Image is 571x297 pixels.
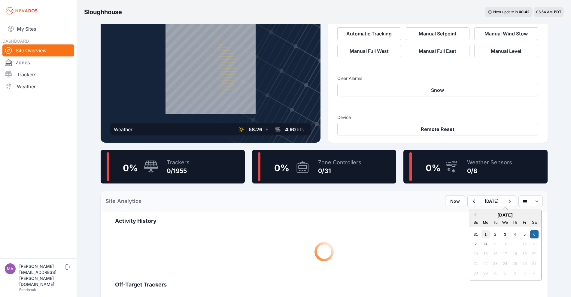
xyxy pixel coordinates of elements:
[274,162,289,173] span: 0 %
[337,114,538,120] h3: Device
[167,167,190,175] div: 0/1955
[337,45,401,57] button: Manual Full West
[481,250,490,258] div: Not available Monday, September 15th, 2025
[501,259,509,268] div: Not available Wednesday, September 24th, 2025
[5,263,16,274] img: matthew.breyfogle@nevados.solar
[501,218,509,226] div: Wednesday
[511,250,519,258] div: Not available Thursday, September 18th, 2025
[521,259,529,268] div: Not available Friday, September 26th, 2025
[472,269,480,277] div: Not available Sunday, September 28th, 2025
[472,240,480,248] div: Choose Sunday, September 7th, 2025
[501,250,509,258] div: Not available Wednesday, September 17th, 2025
[511,218,519,226] div: Thursday
[403,150,548,183] a: 0%Weather Sensors0/8
[536,10,553,14] span: 06:54 AM
[491,250,499,258] div: Not available Tuesday, September 16th, 2025
[530,230,538,238] div: Choose Saturday, September 6th, 2025
[2,22,74,36] a: My Sites
[472,250,480,258] div: Not available Sunday, September 14th, 2025
[285,126,296,132] span: 4.90
[521,230,529,238] div: Choose Friday, September 5th, 2025
[472,259,480,268] div: Not available Sunday, September 21st, 2025
[297,126,304,132] span: kts
[101,150,245,183] a: 0%Trackers0/1955
[481,230,490,238] div: Choose Monday, September 1st, 2025
[337,75,538,81] h3: Clear Alarms
[521,250,529,258] div: Not available Friday, September 19th, 2025
[19,263,64,287] div: [PERSON_NAME][EMAIL_ADDRESS][PERSON_NAME][DOMAIN_NAME]
[2,68,74,80] a: Trackers
[521,240,529,248] div: Not available Friday, September 12th, 2025
[115,217,533,225] h2: Activity History
[105,197,141,205] h2: Site Analytics
[530,269,538,277] div: Not available Saturday, October 4th, 2025
[493,10,518,14] span: Next update in
[521,218,529,226] div: Friday
[469,210,542,280] div: Choose Date
[84,8,122,16] h3: Sloughhouse
[501,230,509,238] div: Choose Wednesday, September 3rd, 2025
[471,229,539,278] div: Month September, 2025
[481,269,490,277] div: Not available Monday, September 29th, 2025
[337,123,538,135] button: Remote Reset
[470,211,479,220] button: Previous Month
[318,158,361,167] div: Zone Controllers
[167,158,190,167] div: Trackers
[491,240,499,248] div: Not available Tuesday, September 9th, 2025
[472,230,480,238] div: Choose Sunday, August 31st, 2025
[406,45,469,57] button: Manual Full East
[467,158,512,167] div: Weather Sensors
[519,10,530,14] div: 00 : 42
[521,269,529,277] div: Not available Friday, October 3rd, 2025
[491,259,499,268] div: Not available Tuesday, September 23rd, 2025
[2,44,74,56] a: Site Overview
[481,218,490,226] div: Monday
[445,195,465,207] button: Now
[337,27,401,40] button: Automatic Tracking
[530,240,538,248] div: Not available Saturday, September 13th, 2025
[481,240,490,248] div: Choose Monday, September 8th, 2025
[511,259,519,268] div: Not available Thursday, September 25th, 2025
[123,162,138,173] span: 0 %
[467,167,512,175] div: 0/8
[2,38,29,44] span: DASHBOARD
[249,126,262,132] span: 58.26
[114,126,132,133] div: Weather
[472,218,480,226] div: Sunday
[530,259,538,268] div: Not available Saturday, September 27th, 2025
[252,150,396,183] a: 0%Zone Controllers0/31
[480,196,503,207] button: [DATE]
[474,27,538,40] button: Manual Wind Stow
[511,230,519,238] div: Choose Thursday, September 4th, 2025
[511,269,519,277] div: Not available Thursday, October 2nd, 2025
[491,218,499,226] div: Tuesday
[84,4,122,20] nav: Breadcrumb
[263,126,268,132] span: °F
[554,10,561,14] span: PDT
[426,162,441,173] span: 0 %
[530,218,538,226] div: Saturday
[511,240,519,248] div: Not available Thursday, September 11th, 2025
[115,280,533,289] h2: Off-Target Trackers
[481,259,490,268] div: Not available Monday, September 22nd, 2025
[530,250,538,258] div: Not available Saturday, September 20th, 2025
[491,269,499,277] div: Not available Tuesday, September 30th, 2025
[19,287,36,292] a: Feedback
[337,84,538,96] button: Snow
[491,230,499,238] div: Choose Tuesday, September 2nd, 2025
[2,56,74,68] a: Zones
[501,240,509,248] div: Not available Wednesday, September 10th, 2025
[474,45,538,57] button: Manual Level
[501,269,509,277] div: Not available Wednesday, October 1st, 2025
[2,80,74,92] a: Weather
[318,167,361,175] div: 0/31
[5,6,38,16] img: Nevados
[406,27,469,40] button: Manual Setpoint
[469,212,541,217] h2: [DATE]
